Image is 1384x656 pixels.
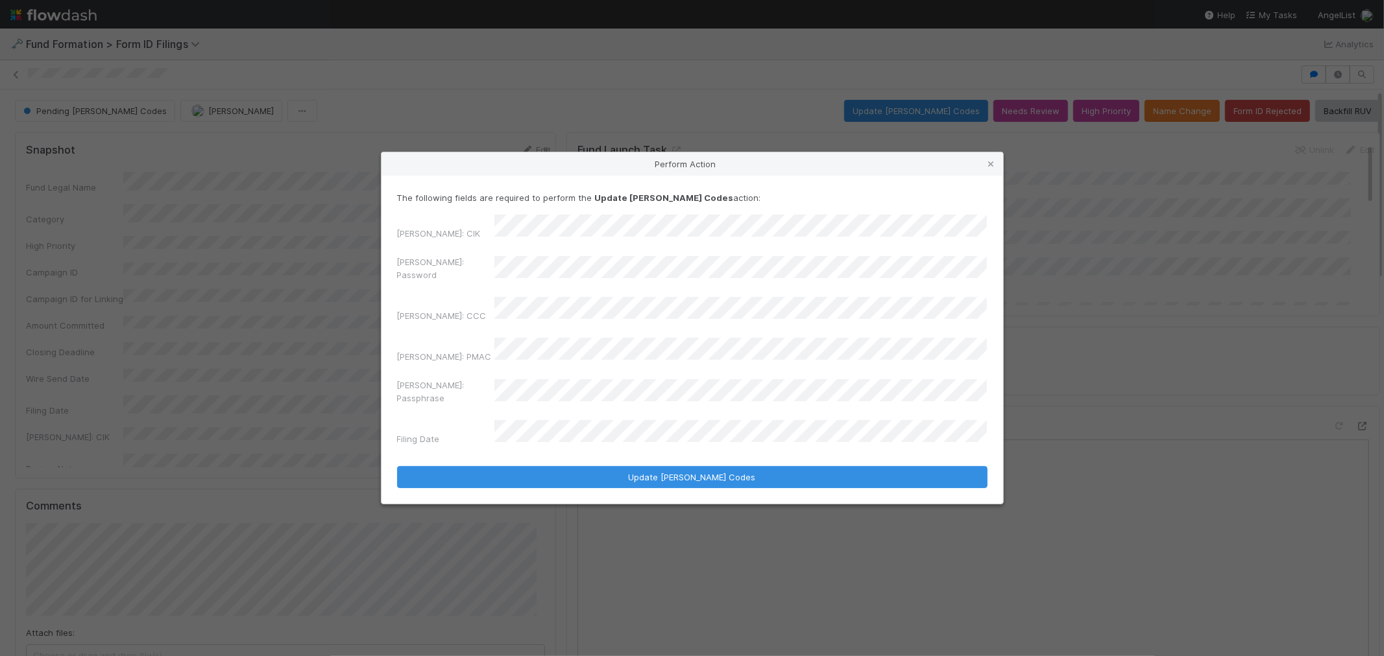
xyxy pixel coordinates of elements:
[595,193,734,203] strong: Update [PERSON_NAME] Codes
[397,255,494,281] label: [PERSON_NAME]: Password
[397,379,494,404] label: [PERSON_NAME]: Passphrase
[397,309,487,322] label: [PERSON_NAME]: CCC
[397,191,988,204] p: The following fields are required to perform the action:
[397,432,440,445] label: Filing Date
[382,152,1003,176] div: Perform Action
[397,466,988,488] button: Update [PERSON_NAME] Codes
[397,227,481,240] label: [PERSON_NAME]: CIK
[397,350,492,363] label: [PERSON_NAME]: PMAC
